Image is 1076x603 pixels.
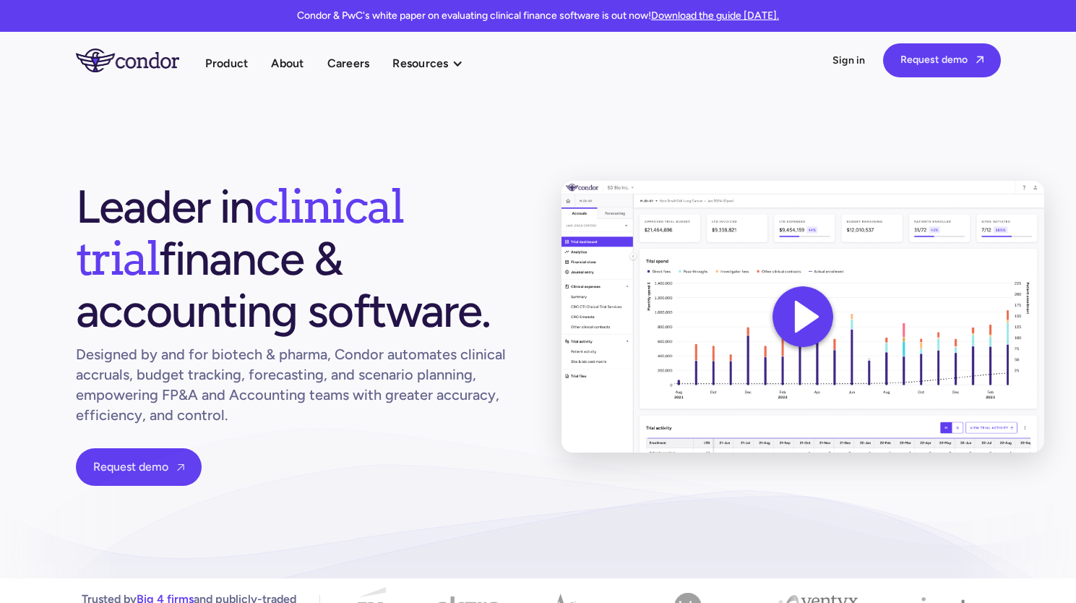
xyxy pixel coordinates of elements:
a: Product [205,54,249,73]
div: Resources [392,54,448,73]
a: About [271,54,304,73]
a: Request demo [883,43,1001,77]
a: Sign in [832,54,866,68]
p: Condor & PwC's white paper on evaluating clinical finance software is out now! [297,9,779,23]
a: Download the guide [DATE]. [651,9,779,22]
h1: Designed by and for biotech & pharma, Condor automates clinical accruals, budget tracking, foreca... [76,344,515,425]
span:  [177,463,184,472]
div: Resources [392,54,477,73]
h1: Leader in finance & accounting software. [76,181,515,337]
a: Request demo [76,448,202,486]
a: home [76,48,205,72]
span:  [976,55,984,64]
span: clinical trial [76,178,403,286]
a: Careers [327,54,370,73]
